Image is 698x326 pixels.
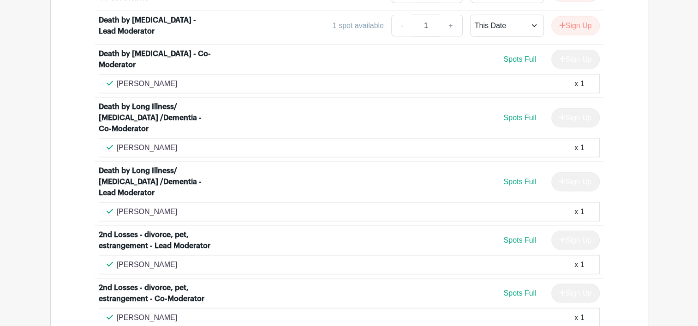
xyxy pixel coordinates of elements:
div: Death by Long Illness/ [MEDICAL_DATA] /Dementia - Co-Moderator [99,101,213,134]
span: Spots Full [503,289,536,297]
div: 2nd Losses - divorce, pet, estrangement - Co-Moderator [99,282,213,304]
p: [PERSON_NAME] [117,312,178,323]
p: [PERSON_NAME] [117,259,178,270]
div: x 1 [574,142,584,153]
p: [PERSON_NAME] [117,78,178,89]
div: Death by [MEDICAL_DATA] - Lead Moderator [99,15,213,37]
div: x 1 [574,206,584,217]
div: x 1 [574,259,584,270]
p: [PERSON_NAME] [117,206,178,217]
div: Death by Long Illness/ [MEDICAL_DATA] /Dementia - Lead Moderator [99,165,213,198]
p: [PERSON_NAME] [117,142,178,153]
div: x 1 [574,78,584,89]
a: - [391,15,412,37]
button: Sign Up [551,16,600,35]
span: Spots Full [503,236,536,244]
span: Spots Full [503,114,536,122]
a: + [439,15,462,37]
div: x 1 [574,312,584,323]
div: 1 spot available [333,20,384,31]
div: Death by [MEDICAL_DATA] - Co-Moderator [99,48,213,70]
div: 2nd Losses - divorce, pet, estrangement - Lead Moderator [99,229,213,251]
span: Spots Full [503,178,536,186]
span: Spots Full [503,55,536,63]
